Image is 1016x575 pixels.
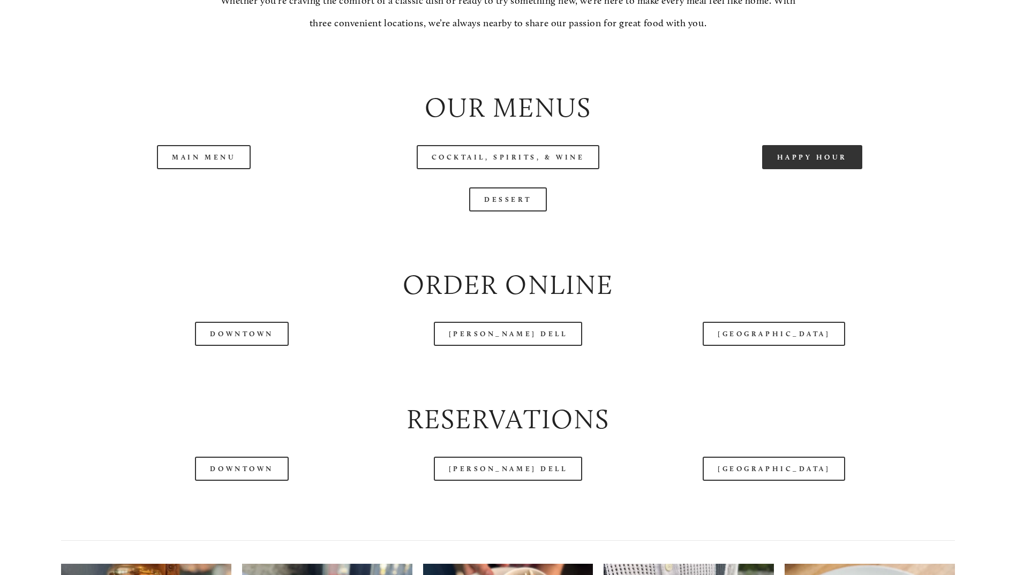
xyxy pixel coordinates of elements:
a: Downtown [195,322,288,346]
h2: Reservations [61,400,955,438]
a: [GEOGRAPHIC_DATA] [703,322,845,346]
a: [PERSON_NAME] Dell [434,457,583,481]
a: [PERSON_NAME] Dell [434,322,583,346]
a: [GEOGRAPHIC_DATA] [703,457,845,481]
a: Downtown [195,457,288,481]
a: Dessert [469,187,547,211]
h2: Order Online [61,266,955,304]
a: Cocktail, Spirits, & Wine [417,145,600,169]
a: Main Menu [157,145,251,169]
a: Happy Hour [762,145,863,169]
h2: Our Menus [61,89,955,127]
